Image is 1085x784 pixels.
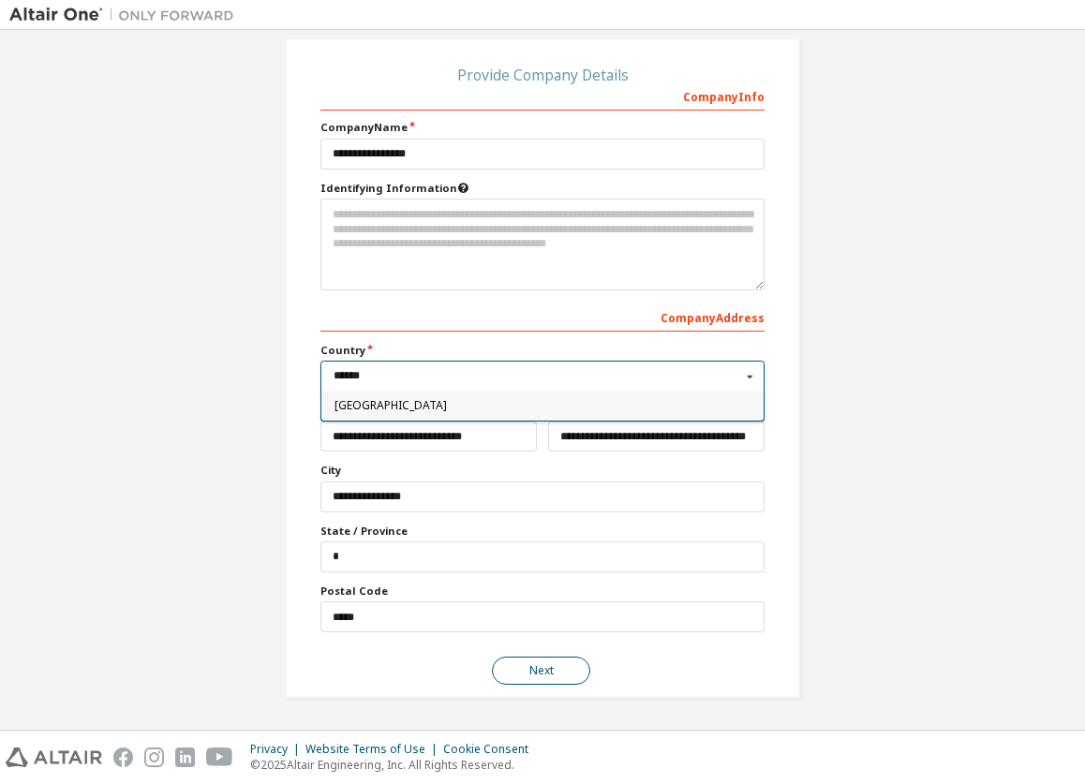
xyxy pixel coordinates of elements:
[320,181,765,196] label: Please provide any information that will help our support team identify your company. Email and n...
[250,757,540,773] p: © 2025 Altair Engineering, Inc. All Rights Reserved.
[320,343,765,358] label: Country
[320,463,765,478] label: City
[320,524,765,539] label: State / Province
[443,742,540,757] div: Cookie Consent
[320,81,765,111] div: Company Info
[9,6,244,24] img: Altair One
[492,657,590,685] button: Next
[144,747,164,767] img: instagram.svg
[206,747,233,767] img: youtube.svg
[6,747,102,767] img: altair_logo.svg
[305,742,443,757] div: Website Terms of Use
[320,302,765,332] div: Company Address
[175,747,195,767] img: linkedin.svg
[320,120,765,135] label: Company Name
[113,747,133,767] img: facebook.svg
[250,742,305,757] div: Privacy
[320,584,765,599] label: Postal Code
[320,69,765,81] div: Provide Company Details
[334,401,751,412] span: [GEOGRAPHIC_DATA]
